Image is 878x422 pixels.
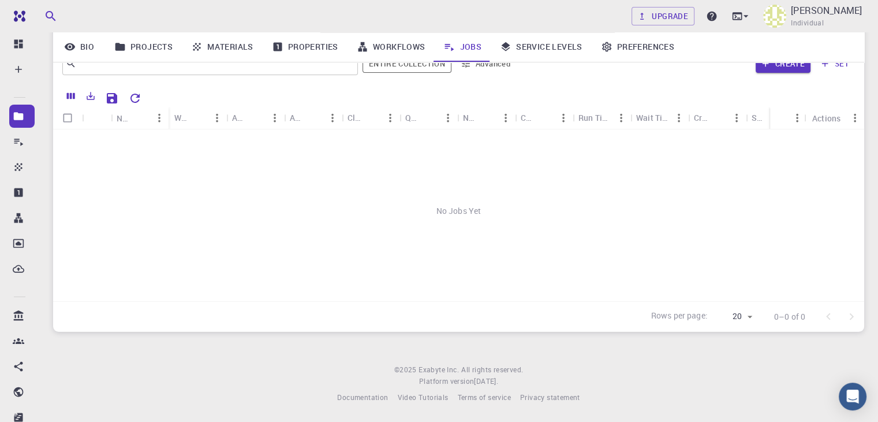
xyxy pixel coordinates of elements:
a: Exabyte Inc. [419,364,459,376]
button: Sort [709,109,727,127]
a: [DATE]. [474,376,498,387]
div: Application Version [290,106,305,129]
div: Workflow Name [169,106,226,129]
span: Terms of service [457,393,510,402]
button: Menu [727,109,746,127]
button: Menu [323,109,342,127]
button: Menu [439,109,457,127]
a: Projects [105,32,182,62]
div: Wait Time [630,106,688,129]
div: Open Intercom Messenger [839,383,866,410]
button: Sort [478,109,496,127]
div: 20 [712,308,756,325]
a: Upgrade [632,7,694,25]
p: [PERSON_NAME] [791,3,862,17]
button: Advanced [456,54,516,73]
button: set [815,54,855,73]
span: Filter throughout whole library including sets (folders) [363,54,451,73]
span: Exabyte Inc. [419,365,459,374]
div: Wait Time [636,106,670,129]
button: Save Explorer Settings [100,87,124,110]
button: Menu [496,109,515,127]
a: Service Levels [491,32,592,62]
span: [DATE] . [474,376,498,386]
div: Queue [405,106,420,129]
a: Terms of service [457,392,510,404]
div: Cluster [348,106,363,129]
div: No Jobs Yet [53,129,864,293]
button: Sort [305,109,323,127]
a: Workflows [348,32,435,62]
p: Rows per page: [651,310,708,323]
div: Nodes [463,106,478,129]
a: Privacy statement [520,392,580,404]
button: Sort [247,109,266,127]
a: Preferences [592,32,683,62]
button: Sort [132,109,150,127]
button: Menu [612,109,630,127]
div: Created [694,106,709,129]
button: Menu [266,109,284,127]
div: Workflow Name [174,106,189,129]
button: Sort [536,109,554,127]
div: Application [226,106,284,129]
button: Menu [554,109,573,127]
button: Entire collection [363,54,451,73]
img: logo [9,10,25,22]
button: Export [81,87,100,105]
a: Bio [53,32,105,62]
div: Icon [82,107,111,129]
div: Cores [515,106,573,129]
span: Support [23,8,65,18]
button: Menu [670,109,688,127]
div: Queue [399,106,457,129]
a: Jobs [434,32,491,62]
img: Naman Arora [763,5,786,28]
span: All rights reserved. [461,364,523,376]
a: Materials [182,32,263,62]
button: Sort [776,109,794,127]
button: Menu [150,109,169,127]
button: Columns [61,87,81,105]
div: Name [117,107,132,129]
button: Sort [767,109,785,127]
button: Reset Explorer Settings [124,87,147,110]
div: Run Time [578,106,612,129]
span: Individual [791,17,824,29]
button: Menu [846,109,864,127]
span: Privacy statement [520,393,580,402]
div: Application Version [284,106,342,129]
div: Cores [521,106,536,129]
span: Video Tutorials [397,393,448,402]
a: Video Tutorials [397,392,448,404]
div: Name [111,107,169,129]
div: Cluster [342,106,399,129]
button: Menu [788,109,806,127]
p: 0–0 of 0 [774,311,805,323]
div: Nodes [457,106,515,129]
div: Actions [806,107,864,129]
span: © 2025 [394,364,419,376]
span: Platform version [419,376,474,387]
div: Created [688,106,746,129]
div: Actions [812,107,840,129]
button: Menu [208,109,226,127]
span: Documentation [337,393,388,402]
button: Sort [363,109,381,127]
div: Run Time [573,106,630,129]
div: Shared [752,106,767,129]
div: Application [232,106,247,129]
button: Menu [381,109,399,127]
div: Status [770,107,806,129]
a: Properties [263,32,348,62]
button: Create [756,54,810,73]
button: Sort [420,109,439,127]
button: Sort [189,109,208,127]
a: Documentation [337,392,388,404]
